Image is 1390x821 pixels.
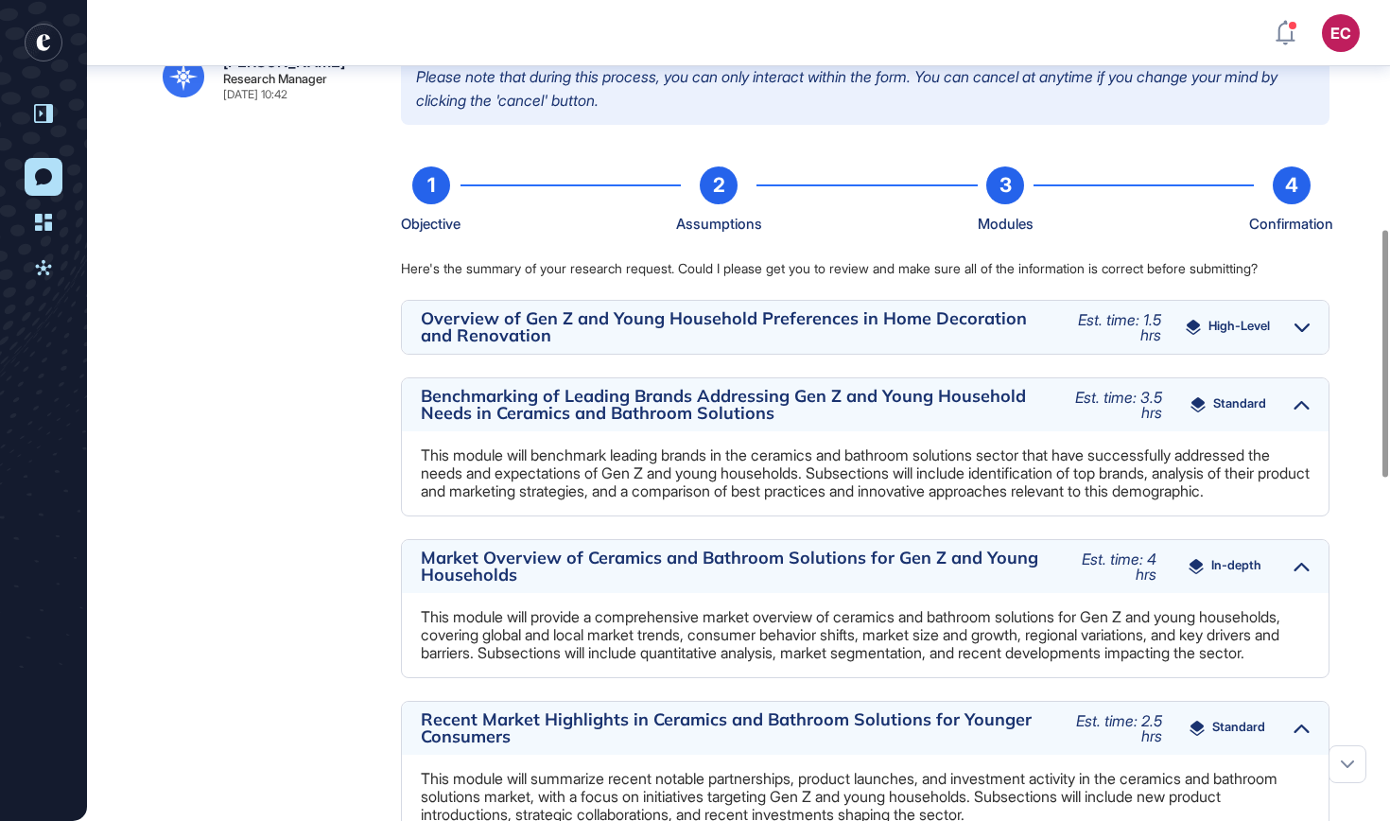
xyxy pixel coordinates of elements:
p: Here's the summary of your research request. Could I please get you to review and make sure all o... [401,259,1329,278]
p: Please note that during this process, you can only interact within the form. You can cancel at an... [401,54,1329,125]
div: Recent Market Highlights in Ceramics and Bathroom Solutions for Younger Consumers [421,711,1043,745]
div: Confirmation [1249,212,1333,236]
div: 2 [700,166,738,204]
span: Standard [1212,721,1265,736]
button: EC [1322,14,1360,52]
div: [DATE] 10:42 [223,89,287,100]
div: Assumptions [676,212,762,236]
div: Objective [401,212,460,236]
div: Overview of Gen Z and Young Household Preferences in Home Decoration and Renovation [421,310,1044,344]
span: Est. time: 3.5 hrs [1075,388,1162,422]
p: This module will provide a comprehensive market overview of ceramics and bathroom solutions for G... [421,608,1310,662]
span: Est. time: 4 hrs [1082,550,1156,584]
div: 3 [986,166,1024,204]
div: 1 [412,166,450,204]
span: Standard [1213,397,1266,412]
div: Research Manager [223,73,327,85]
span: Est. time: 2.5 hrs [1076,711,1162,745]
div: [PERSON_NAME] [223,54,345,69]
span: High-Level [1208,320,1270,335]
p: This module will benchmark leading brands in the ceramics and bathroom solutions sector that have... [421,446,1310,500]
div: Modules [978,212,1034,236]
span: Est. time: 1.5 hrs [1078,310,1161,344]
div: entrapeer-logo [25,24,62,61]
div: 4 [1273,166,1311,204]
div: Market Overview of Ceramics and Bathroom Solutions for Gen Z and Young Households [421,550,1043,584]
span: In-depth [1211,559,1261,574]
div: Benchmarking of Leading Brands Addressing Gen Z and Young Household Needs in Ceramics and Bathroo... [421,388,1043,422]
